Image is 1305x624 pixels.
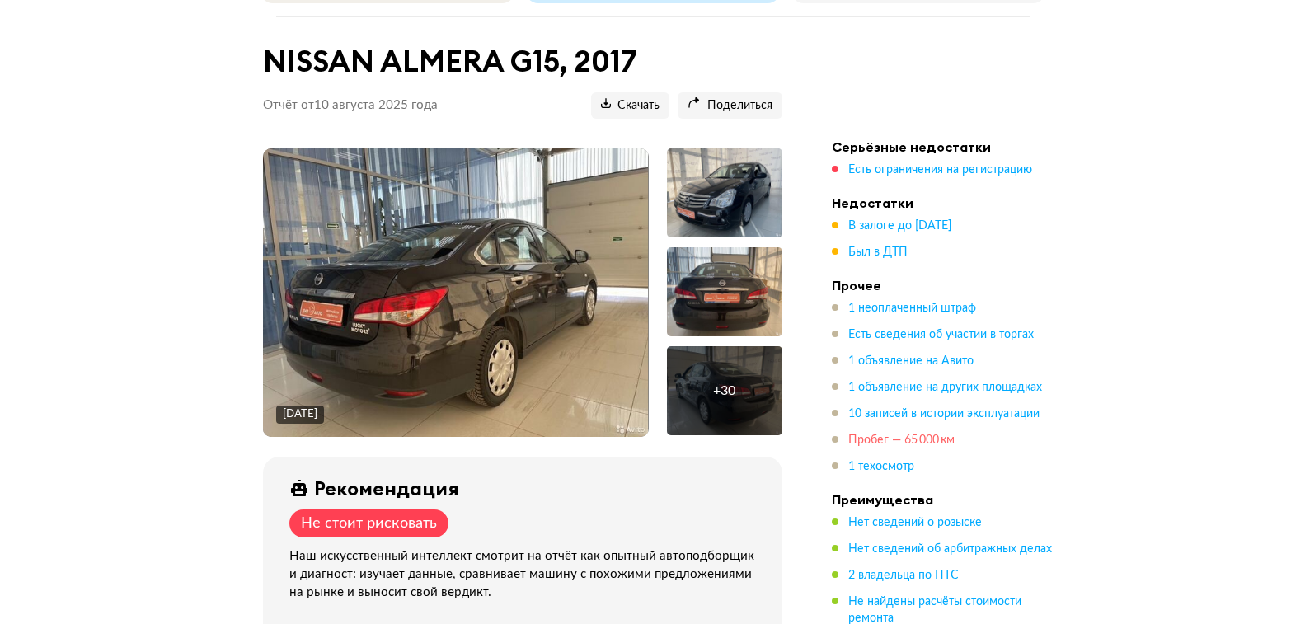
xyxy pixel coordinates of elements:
h1: NISSAN ALMERA G15, 2017 [263,44,782,79]
div: Рекомендация [314,476,459,500]
span: Не найдены расчёты стоимости ремонта [848,596,1021,624]
span: Есть ограничения на регистрацию [848,164,1032,176]
span: 1 техосмотр [848,461,914,472]
span: 1 неоплаченный штраф [848,303,976,314]
span: Пробег — 65 000 км [848,434,955,446]
h4: Серьёзные недостатки [832,138,1063,155]
span: Есть сведения об участии в торгах [848,329,1034,340]
p: Отчёт от 10 августа 2025 года [263,97,438,114]
div: + 30 [713,382,735,399]
span: Нет сведений о розыске [848,517,982,528]
span: 1 объявление на Авито [848,355,974,367]
button: Поделиться [678,92,782,119]
span: 10 записей в истории эксплуатации [848,408,1040,420]
span: Нет сведений об арбитражных делах [848,543,1052,555]
div: Наш искусственный интеллект смотрит на отчёт как опытный автоподборщик и диагност: изучает данные... [289,547,763,602]
span: 1 объявление на других площадках [848,382,1042,393]
span: В залоге до [DATE] [848,220,951,232]
div: [DATE] [283,407,317,422]
span: Скачать [601,98,660,114]
span: 2 владельца по ПТС [848,570,959,581]
span: Поделиться [688,98,772,114]
h4: Прочее [832,277,1063,293]
div: Не стоит рисковать [301,514,437,533]
h4: Преимущества [832,491,1063,508]
button: Скачать [591,92,669,119]
span: Был в ДТП [848,246,908,258]
img: Main car [263,148,648,437]
h4: Недостатки [832,195,1063,211]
